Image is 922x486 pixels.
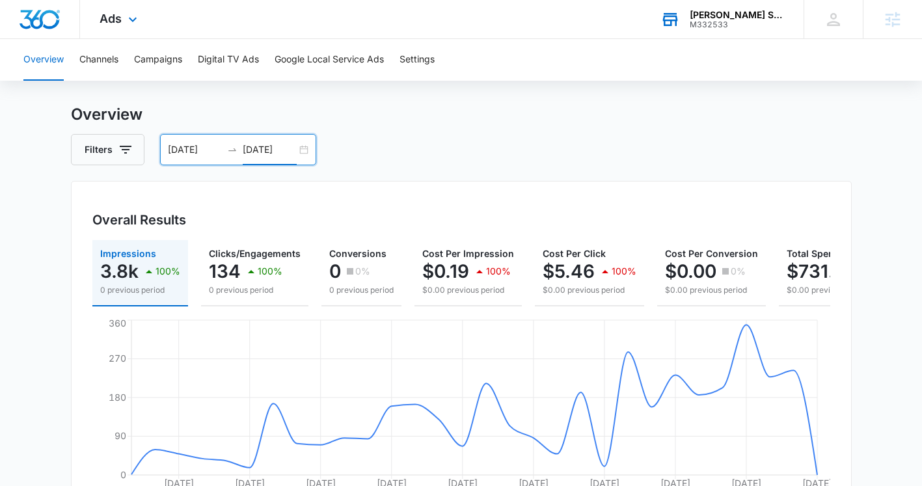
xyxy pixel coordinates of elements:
[787,284,899,296] p: $0.00 previous period
[400,39,435,81] button: Settings
[543,261,595,282] p: $5.46
[665,261,716,282] p: $0.00
[227,144,237,155] span: swap-right
[21,34,31,44] img: website_grey.svg
[422,248,514,259] span: Cost Per Impression
[168,142,222,157] input: Start date
[100,284,180,296] p: 0 previous period
[120,469,126,480] tspan: 0
[243,142,297,157] input: End date
[34,34,143,44] div: Domain: [DOMAIN_NAME]
[209,261,241,282] p: 134
[109,317,126,329] tspan: 360
[71,103,852,126] h3: Overview
[100,248,156,259] span: Impressions
[134,39,182,81] button: Campaigns
[227,144,237,155] span: to
[731,267,746,276] p: 0%
[329,261,341,282] p: 0
[35,75,46,86] img: tab_domain_overview_orange.svg
[690,10,785,20] div: account name
[329,248,386,259] span: Conversions
[665,284,758,296] p: $0.00 previous period
[144,77,219,85] div: Keywords by Traffic
[23,39,64,81] button: Overview
[36,21,64,31] div: v 4.0.25
[422,261,469,282] p: $0.19
[612,267,636,276] p: 100%
[275,39,384,81] button: Google Local Service Ads
[787,248,840,259] span: Total Spend
[258,267,282,276] p: 100%
[543,284,636,296] p: $0.00 previous period
[329,284,394,296] p: 0 previous period
[49,77,116,85] div: Domain Overview
[422,284,514,296] p: $0.00 previous period
[129,75,140,86] img: tab_keywords_by_traffic_grey.svg
[21,21,31,31] img: logo_orange.svg
[198,39,259,81] button: Digital TV Ads
[665,248,758,259] span: Cost Per Conversion
[156,267,180,276] p: 100%
[92,210,186,230] h3: Overall Results
[486,267,511,276] p: 100%
[209,248,301,259] span: Clicks/Engagements
[209,284,301,296] p: 0 previous period
[355,267,370,276] p: 0%
[787,261,858,282] p: $731.42
[543,248,606,259] span: Cost Per Click
[690,20,785,29] div: account id
[115,430,126,441] tspan: 90
[71,134,144,165] button: Filters
[100,12,122,25] span: Ads
[109,392,126,403] tspan: 180
[79,39,118,81] button: Channels
[109,353,126,364] tspan: 270
[100,261,139,282] p: 3.8k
